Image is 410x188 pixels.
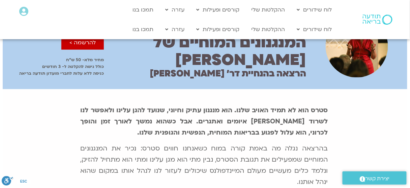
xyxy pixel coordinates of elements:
b: סטרס הוא לא תמיד האויב שלנו. הוא מנגנון עתיק וחיוני, שנועד להגן עלינו ולאפשר לנו לשרוד [PERSON_NA... [81,106,328,137]
a: עזרה [162,3,188,16]
h2: הרצאה בהנחיית דר׳ [PERSON_NAME] [150,69,306,79]
span: להרשמה > [69,40,96,46]
a: לוח שידורים [294,23,335,36]
span: יצירת קשר [365,174,390,183]
a: להרשמה > [61,36,104,50]
p: בהרצאה נגלה מה באמת קורה במוח כשאנחנו חווים סטרס: נכיר את המנגנונים המוחיים שמפעילים את תגובת הסט... [81,143,328,188]
p: מחיר מלא- 50 ש״ח כולל גישה להקלטה ל- 3 חודשים כניסה ללא עלות לחברי מועדון תודעה בריאה [3,56,104,77]
a: יצירת קשר [343,171,407,185]
a: קורסים ופעילות [193,3,243,16]
a: תמכו בנו [129,23,157,36]
a: תמכו בנו [129,3,157,16]
a: עזרה [162,23,188,36]
a: קורסים ופעילות [193,23,243,36]
a: ההקלטות שלי [248,3,289,16]
a: ההקלטות שלי [248,23,289,36]
a: לוח שידורים [294,3,335,16]
img: תודעה בריאה [363,15,392,25]
h2: המנגנונים המוחיים של [PERSON_NAME] [104,34,306,69]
